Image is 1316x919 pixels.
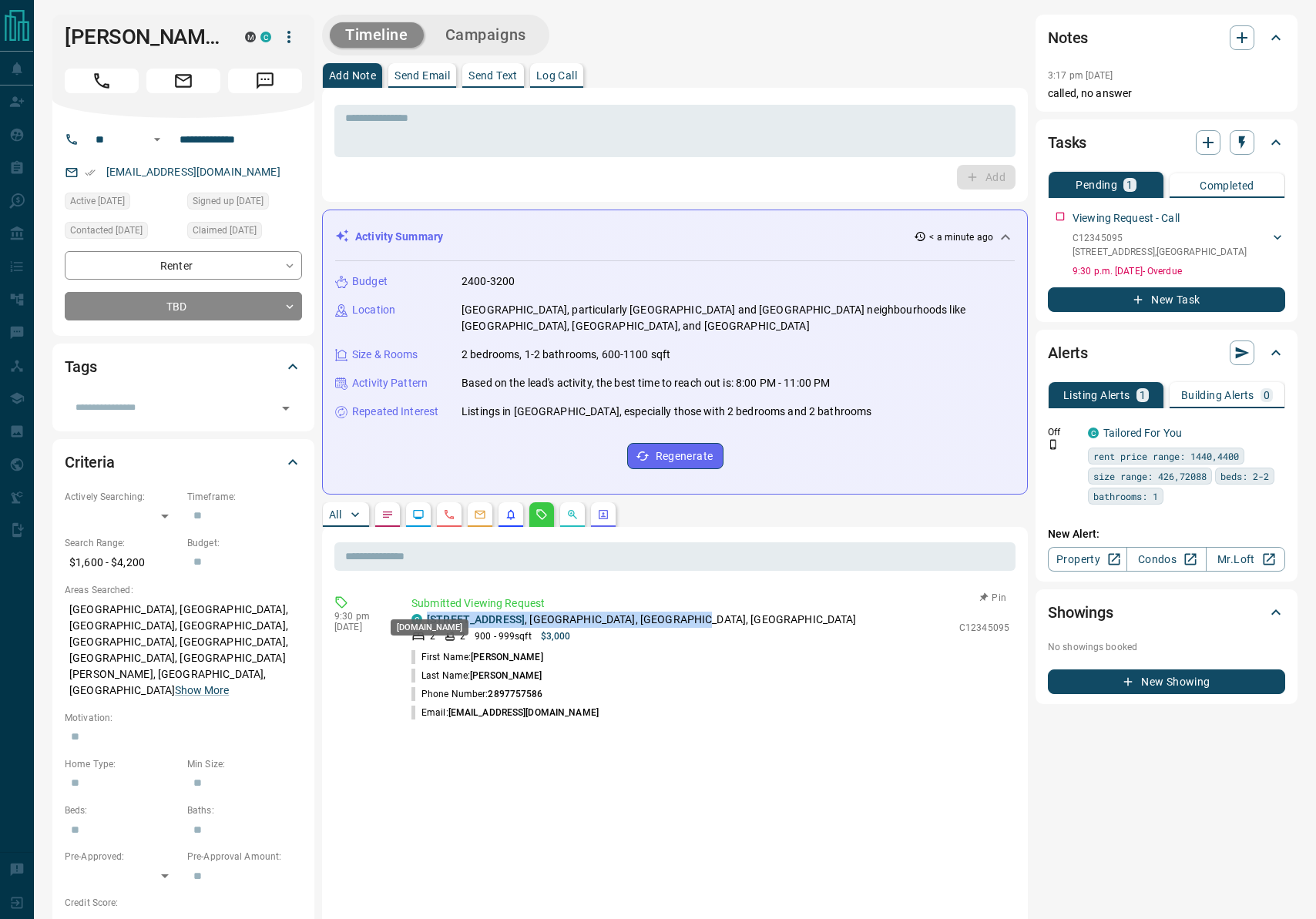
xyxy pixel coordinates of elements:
div: Tasks [1048,124,1285,161]
a: Mr.Loft [1206,547,1285,572]
h2: Criteria [65,450,115,475]
div: Mon Aug 11 2025 [65,222,180,243]
p: 2400-3200 [462,273,515,290]
svg: Notes [381,508,394,521]
p: Search Range: [65,536,180,550]
p: 9:30 pm [334,611,388,622]
div: Sun Aug 10 2025 [187,193,302,214]
p: 1 [1140,390,1146,401]
span: rent price range: 1440,4400 [1093,448,1239,464]
p: [STREET_ADDRESS] , [GEOGRAPHIC_DATA] [1073,245,1247,259]
p: , [GEOGRAPHIC_DATA], [GEOGRAPHIC_DATA], [GEOGRAPHIC_DATA] [427,612,857,628]
a: Property [1048,547,1127,572]
p: Credit Score: [65,896,302,910]
p: 9:30 p.m. [DATE] - Overdue [1073,264,1285,278]
p: Motivation: [65,711,302,725]
div: [DOMAIN_NAME] [391,619,468,636]
div: Showings [1048,594,1285,631]
p: Pending [1076,179,1117,190]
p: Phone Number: [411,687,543,701]
div: Criteria [65,444,302,481]
p: 1 [1126,179,1133,190]
p: Activity Pattern [352,375,428,391]
div: Activity Summary< a minute ago [335,223,1015,251]
svg: Requests [535,508,548,521]
p: Based on the lead's activity, the best time to reach out is: 8:00 PM - 11:00 PM [462,375,830,391]
div: Alerts [1048,334,1285,371]
h2: Showings [1048,600,1113,625]
p: Log Call [536,70,577,81]
div: Tags [65,348,302,385]
p: $3,000 [541,629,571,643]
p: $1,600 - $4,200 [65,550,180,575]
button: Timeline [330,22,424,48]
p: No showings booked [1048,640,1285,654]
p: Send Email [394,70,450,81]
span: Contacted [DATE] [70,223,143,238]
p: Timeframe: [187,490,302,504]
a: Condos [1126,547,1206,572]
button: Regenerate [627,443,723,469]
p: Activity Summary [355,229,443,245]
svg: Push Notification Only [1048,439,1059,450]
span: Active [DATE] [70,193,125,209]
svg: Email Verified [85,167,96,178]
span: bathrooms: 1 [1093,488,1158,504]
p: Building Alerts [1181,390,1254,401]
p: Last Name: [411,669,542,683]
p: C12345095 [959,621,1009,635]
p: < a minute ago [929,230,993,244]
button: New Showing [1048,669,1285,694]
div: Fri Aug 15 2025 [65,193,180,214]
a: [STREET_ADDRESS] [427,613,525,626]
span: Message [228,69,302,93]
button: Show More [175,683,229,699]
p: 2 bedrooms, 1-2 bathrooms, 600-1100 sqft [462,347,670,363]
div: condos.ca [1088,428,1099,438]
h2: Tags [65,354,96,379]
p: Pre-Approved: [65,850,180,864]
div: Renter [65,251,302,280]
span: [PERSON_NAME] [471,652,542,662]
div: mrloft.ca [245,32,256,42]
svg: Opportunities [566,508,579,521]
p: Budget [352,273,388,290]
p: Home Type: [65,757,180,771]
div: Notes [1048,19,1285,56]
span: size range: 426,72088 [1093,468,1207,484]
svg: Emails [474,508,486,521]
p: [GEOGRAPHIC_DATA], [GEOGRAPHIC_DATA], [GEOGRAPHIC_DATA], [GEOGRAPHIC_DATA], [GEOGRAPHIC_DATA], [G... [65,597,302,703]
a: [EMAIL_ADDRESS][DOMAIN_NAME] [106,166,280,178]
h2: Alerts [1048,340,1088,365]
span: Email [146,69,220,93]
button: Open [148,130,166,149]
p: Areas Searched: [65,583,302,597]
button: Pin [971,591,1016,605]
p: Size & Rooms [352,347,418,363]
p: Repeated Interest [352,404,438,420]
span: [PERSON_NAME] [470,670,542,681]
h2: Notes [1048,25,1088,50]
p: Location [352,302,395,318]
span: Signed up [DATE] [193,193,264,209]
p: Submitted Viewing Request [411,595,1009,612]
p: Min Size: [187,757,302,771]
button: Open [275,397,297,419]
div: condos.ca [260,32,271,42]
p: Baths: [187,803,302,817]
button: Campaigns [430,22,542,48]
p: [DATE] [334,622,388,632]
svg: Calls [443,508,455,521]
div: TBD [65,292,302,320]
p: called, no answer [1048,86,1285,102]
p: Email: [411,706,599,719]
p: 3:17 pm [DATE] [1048,70,1113,81]
div: C12345095[STREET_ADDRESS],[GEOGRAPHIC_DATA] [1073,228,1285,262]
button: New Task [1048,287,1285,312]
p: Pre-Approval Amount: [187,850,302,864]
p: Beds: [65,803,180,817]
div: Sun Aug 10 2025 [187,222,302,243]
p: Viewing Request - Call [1073,210,1180,226]
p: Actively Searching: [65,490,180,504]
p: C12345095 [1073,231,1247,245]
